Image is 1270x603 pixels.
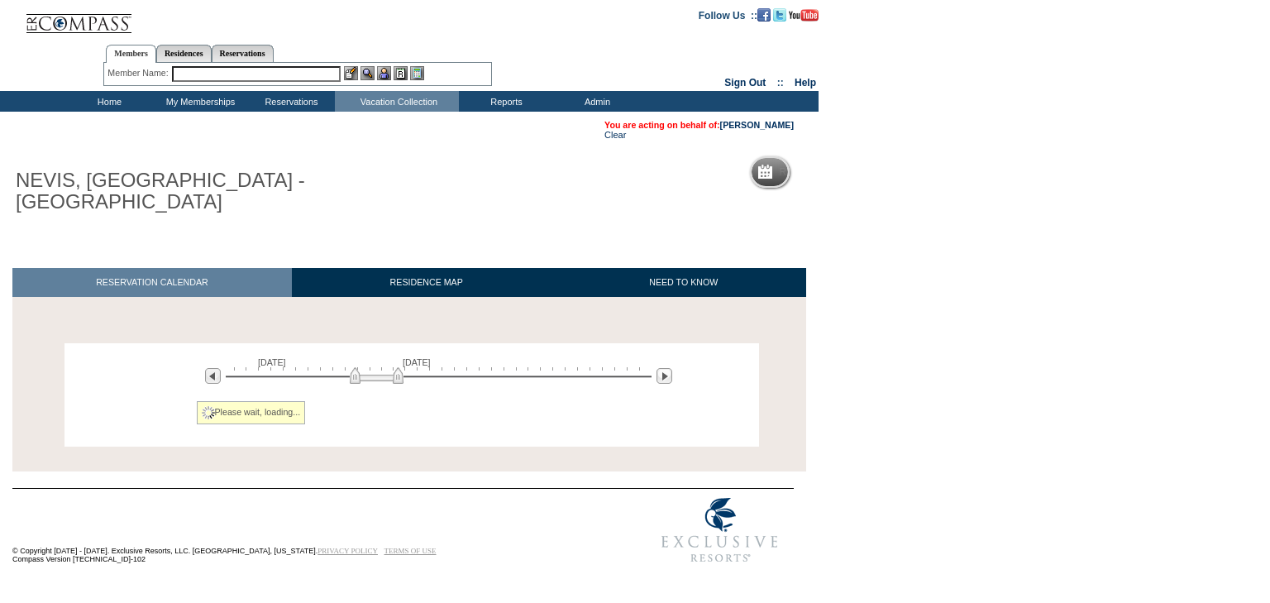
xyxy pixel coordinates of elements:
td: Home [62,91,153,112]
img: Exclusive Resorts [646,489,794,572]
a: Help [795,77,816,89]
span: You are acting on behalf of: [604,120,794,130]
span: [DATE] [258,357,286,367]
a: Residences [156,45,212,62]
a: Reservations [212,45,274,62]
h1: NEVIS, [GEOGRAPHIC_DATA] - [GEOGRAPHIC_DATA] [12,166,383,217]
img: Follow us on Twitter [773,8,786,22]
span: [DATE] [403,357,431,367]
a: Members [106,45,156,63]
h5: Reservation Calendar [779,167,905,178]
img: Next [656,368,672,384]
a: Become our fan on Facebook [757,9,771,19]
img: Become our fan on Facebook [757,8,771,22]
img: Impersonate [377,66,391,80]
td: Follow Us :: [699,8,757,22]
a: Subscribe to our YouTube Channel [789,9,819,19]
a: RESIDENCE MAP [292,268,561,297]
td: Reservations [244,91,335,112]
img: Subscribe to our YouTube Channel [789,9,819,22]
a: TERMS OF USE [384,547,437,555]
a: Follow us on Twitter [773,9,786,19]
td: Reports [459,91,550,112]
img: Reservations [394,66,408,80]
td: Admin [550,91,641,112]
a: [PERSON_NAME] [720,120,794,130]
td: My Memberships [153,91,244,112]
img: Previous [205,368,221,384]
a: PRIVACY POLICY [317,547,378,555]
a: NEED TO KNOW [561,268,806,297]
td: Vacation Collection [335,91,459,112]
span: :: [777,77,784,89]
a: RESERVATION CALENDAR [12,268,292,297]
a: Sign Out [724,77,766,89]
div: Please wait, loading... [197,401,306,424]
img: spinner2.gif [202,406,215,419]
td: © Copyright [DATE] - [DATE]. Exclusive Resorts, LLC. [GEOGRAPHIC_DATA], [US_STATE]. Compass Versi... [12,491,591,572]
img: b_edit.gif [344,66,358,80]
div: Member Name: [107,66,171,80]
img: b_calculator.gif [410,66,424,80]
img: View [360,66,375,80]
a: Clear [604,130,626,140]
